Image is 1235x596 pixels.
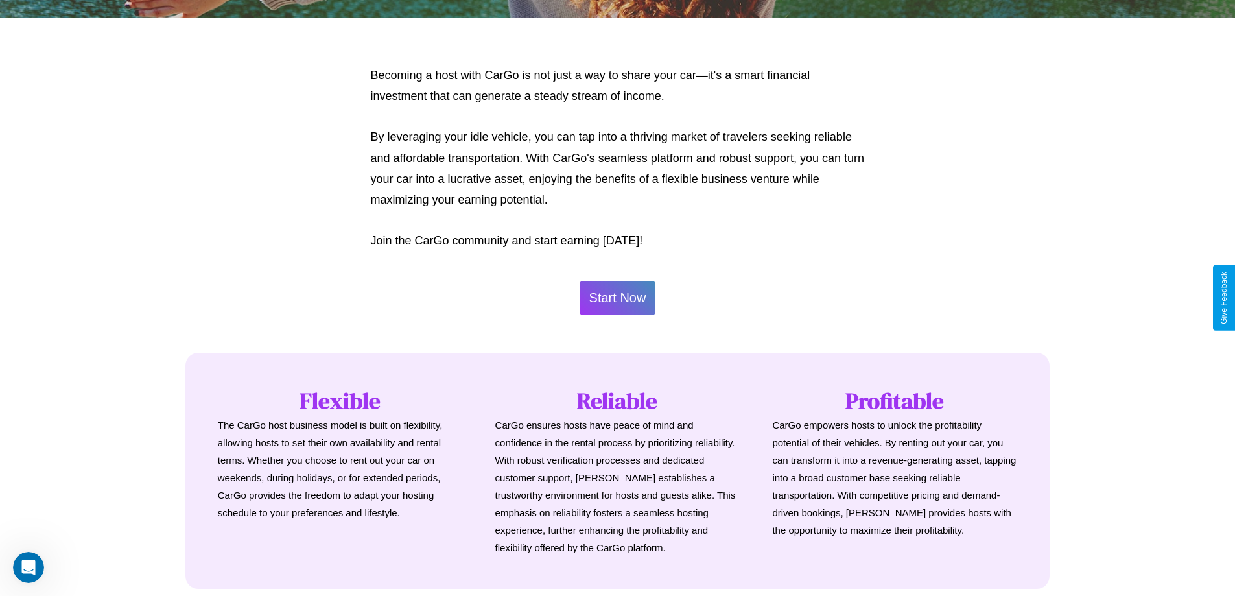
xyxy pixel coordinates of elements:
h1: Profitable [772,385,1017,416]
p: By leveraging your idle vehicle, you can tap into a thriving market of travelers seeking reliable... [371,126,865,211]
p: The CarGo host business model is built on flexibility, allowing hosts to set their own availabili... [218,416,463,521]
h1: Flexible [218,385,463,416]
div: Give Feedback [1219,272,1229,324]
button: Start Now [580,281,656,315]
p: Becoming a host with CarGo is not just a way to share your car—it's a smart financial investment ... [371,65,865,107]
iframe: Intercom live chat [13,552,44,583]
p: Join the CarGo community and start earning [DATE]! [371,230,865,251]
p: CarGo empowers hosts to unlock the profitability potential of their vehicles. By renting out your... [772,416,1017,539]
h1: Reliable [495,385,740,416]
p: CarGo ensures hosts have peace of mind and confidence in the rental process by prioritizing relia... [495,416,740,556]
